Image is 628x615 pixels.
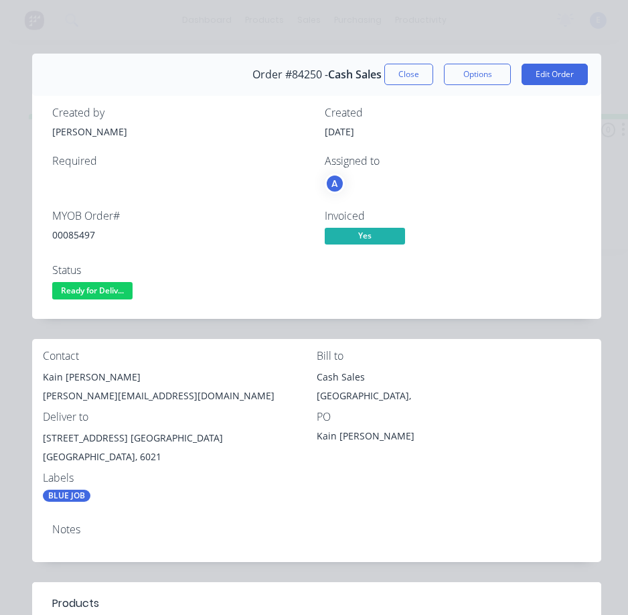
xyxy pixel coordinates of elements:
div: BLUE JOB [43,490,90,502]
div: Created [325,107,581,119]
button: Options [444,64,511,85]
div: Labels [43,472,317,484]
span: Yes [325,228,405,245]
div: Bill to [317,350,591,362]
div: Status [52,264,309,277]
div: Cash Sales [317,368,591,387]
div: Kain [PERSON_NAME] [317,429,484,448]
span: [DATE] [325,125,354,138]
div: Kain [PERSON_NAME] [43,368,317,387]
div: Products [52,596,99,612]
button: Close [384,64,433,85]
button: A [325,174,345,194]
button: Ready for Deliv... [52,282,133,302]
button: Edit Order [522,64,588,85]
div: [STREET_ADDRESS] [GEOGRAPHIC_DATA][GEOGRAPHIC_DATA], 6021 [43,429,317,472]
div: PO [317,411,591,423]
div: [PERSON_NAME][EMAIL_ADDRESS][DOMAIN_NAME] [43,387,317,405]
div: Kain [PERSON_NAME][PERSON_NAME][EMAIL_ADDRESS][DOMAIN_NAME] [43,368,317,411]
div: Notes [52,523,581,536]
div: Required [52,155,309,167]
div: Created by [52,107,309,119]
div: MYOB Order # [52,210,309,222]
span: Cash Sales [328,68,382,81]
span: Order #84250 - [252,68,328,81]
div: Invoiced [325,210,581,222]
div: Deliver to [43,411,317,423]
div: Cash Sales[GEOGRAPHIC_DATA], [317,368,591,411]
div: Assigned to [325,155,581,167]
iframe: Intercom live chat [582,569,615,602]
div: 00085497 [52,228,309,242]
span: Ready for Deliv... [52,282,133,299]
div: [GEOGRAPHIC_DATA], 6021 [43,448,317,466]
div: [PERSON_NAME] [52,125,309,139]
div: Contact [43,350,317,362]
div: [STREET_ADDRESS] [GEOGRAPHIC_DATA] [43,429,317,448]
div: [GEOGRAPHIC_DATA], [317,387,591,405]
